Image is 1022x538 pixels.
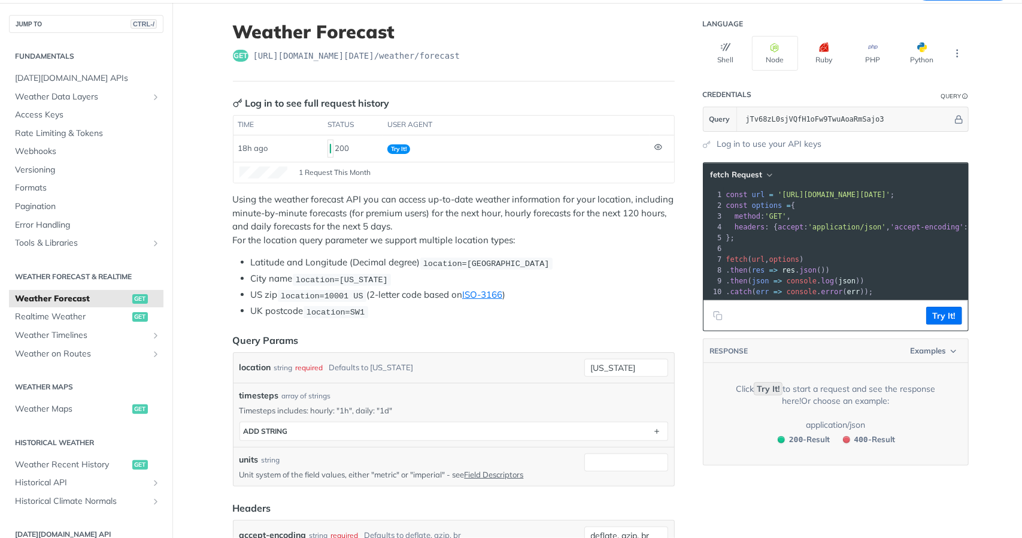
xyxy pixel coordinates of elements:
[703,243,724,254] div: 6
[383,116,650,135] th: user agent
[233,21,675,43] h1: Weather Forecast
[778,223,803,231] span: accept
[787,277,817,285] span: console
[239,359,271,376] label: location
[730,266,748,274] span: then
[9,308,163,326] a: Realtime Weatherget
[9,345,163,363] a: Weather on RoutesShow subpages for Weather on Routes
[253,50,460,62] span: https://api.tomorrow.io/v4/weather/forecast
[703,265,724,276] div: 8
[953,113,965,125] button: Hide
[233,116,323,135] th: time
[730,288,752,296] span: catch
[754,382,783,395] code: Try It!
[709,114,730,125] span: Query
[329,359,414,376] div: Defaults to [US_STATE]
[774,277,782,285] span: =>
[717,138,822,150] a: Log in to use your API keys
[711,170,763,180] span: fetch Request
[9,456,163,474] a: Weather Recent Historyget
[787,288,817,296] span: console
[752,36,798,71] button: Node
[948,44,966,62] button: More Languages
[262,455,280,466] div: string
[15,293,129,305] span: Weather Forecast
[15,495,148,507] span: Historical Climate Normals
[323,116,383,135] th: status
[9,161,163,179] a: Versioning
[251,272,675,286] li: City name
[9,290,163,308] a: Weather Forecastget
[799,266,817,274] span: json
[233,333,299,347] div: Query Params
[282,391,331,401] div: array of strings
[703,36,749,71] button: Shell
[233,501,271,515] div: Headers
[709,307,726,325] button: Copy to clipboard
[151,331,160,340] button: Show subpages for Weather Timelines
[274,359,293,376] div: string
[730,277,748,285] span: then
[244,427,288,436] div: ADD string
[726,201,748,210] span: const
[9,69,163,87] a: [DATE][DOMAIN_NAME] APIs
[330,144,331,153] span: 200
[752,277,769,285] span: json
[251,256,675,270] li: Latitude and Longitude (Decimal degree)
[703,200,724,211] div: 2
[15,91,148,103] span: Weather Data Layers
[723,383,949,407] div: Click to start a request and see the response here! Or choose an example:
[15,128,160,140] span: Rate Limiting & Tokens
[299,167,371,178] span: 1 Request This Month
[847,288,860,296] span: err
[233,193,675,247] p: Using the weather forecast API you can access up-to-date weather information for your location, i...
[821,288,843,296] span: error
[239,405,668,416] p: Timesteps includes: hourly: "1h", daily: "1d"
[251,288,675,302] li: US zip (2-letter code based on )
[801,36,847,71] button: Ruby
[15,201,160,213] span: Pagination
[233,96,390,110] div: Log in to see full request history
[239,469,580,480] p: Unit system of the field values, either "metric" or "imperial" - see
[462,289,502,300] a: ISO-3166
[843,436,850,443] span: 400
[15,164,160,176] span: Versioning
[735,223,765,231] span: headers
[899,36,945,71] button: Python
[703,107,737,131] button: Query
[9,15,163,33] button: JUMP TOCTRL-/
[787,201,791,210] span: =
[239,454,259,466] label: units
[735,212,760,220] span: method
[151,478,160,488] button: Show subpages for Historical API
[789,435,803,444] span: 200
[808,223,886,231] span: 'application/json'
[9,382,163,392] h2: Weather Maps
[926,307,962,325] button: Try It!
[15,109,160,121] span: Access Keys
[941,92,969,101] div: QueryInformation
[233,98,242,108] svg: Key
[752,191,765,199] span: url
[789,434,830,446] span: - Result
[726,201,796,210] span: {
[726,266,830,274] span: . ( . ())
[778,191,890,199] span: '[URL][DOMAIN_NAME][DATE]'
[726,191,748,199] span: const
[327,138,378,159] div: 200
[726,288,874,296] span: . ( . ( ));
[233,50,248,62] span: get
[703,232,724,243] div: 5
[752,266,765,274] span: res
[9,492,163,510] a: Historical Climate NormalsShow subpages for Historical Climate Normals
[752,255,765,264] span: url
[778,436,785,443] span: 200
[838,277,856,285] span: json
[239,167,287,179] canvas: Line Graph
[726,212,791,220] span: : ,
[9,198,163,216] a: Pagination
[151,238,160,248] button: Show subpages for Tools & Libraries
[307,307,365,316] span: location=SW1
[752,201,783,210] span: options
[726,234,735,242] span: };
